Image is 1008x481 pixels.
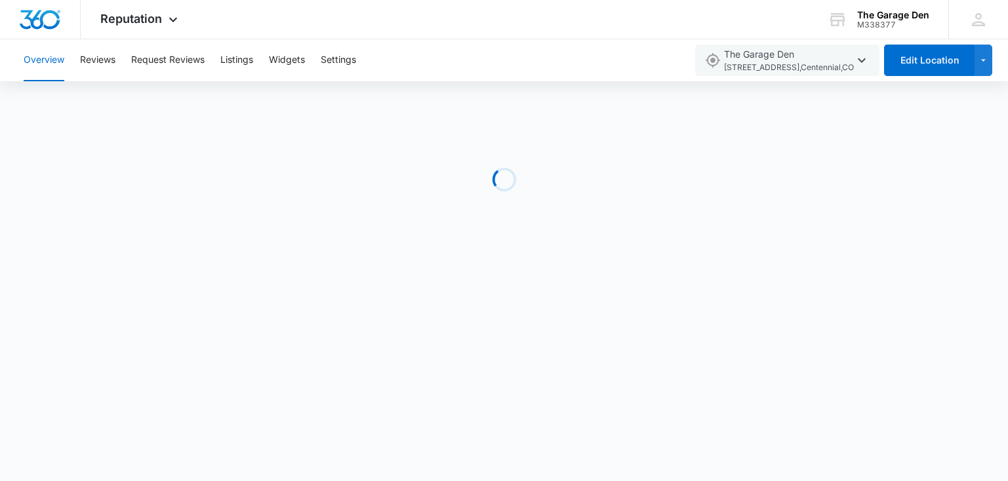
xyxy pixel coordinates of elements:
[724,62,854,74] span: [STREET_ADDRESS] , Centennial , CO
[80,39,115,81] button: Reviews
[24,39,64,81] button: Overview
[100,12,162,26] span: Reputation
[131,39,205,81] button: Request Reviews
[269,39,305,81] button: Widgets
[220,39,253,81] button: Listings
[724,47,854,74] span: The Garage Den
[857,20,929,29] div: account id
[321,39,356,81] button: Settings
[857,10,929,20] div: account name
[695,45,879,76] button: The Garage Den[STREET_ADDRESS],Centennial,CO
[884,45,975,76] button: Edit Location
